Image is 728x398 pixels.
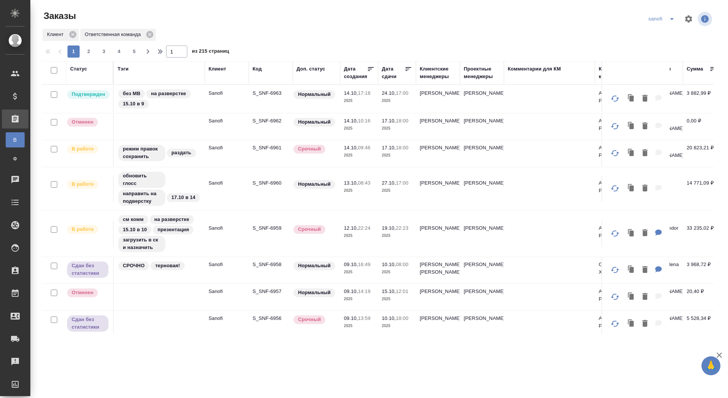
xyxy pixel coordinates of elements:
p: АО "Санофи Россия" [599,144,635,159]
p: Ответственная команда [85,31,144,38]
div: без МВ, на разверстке, 15.10 в 9 [118,89,201,109]
p: S_SNF-6962 [253,117,289,125]
p: ООО "ОПЕЛЛА ХЕЛСКЕА" [599,261,635,276]
span: В [9,136,21,144]
div: Статус по умолчанию для стандартных заказов [293,261,336,271]
p: В работе [72,145,94,153]
button: Удалить [639,181,651,196]
p: 22:23 [396,225,408,231]
button: Удалить [639,146,651,161]
p: Отменен [72,289,93,296]
td: 20 823,21 ₽ [683,140,721,167]
td: [PERSON_NAME] [460,175,504,202]
p: S_SNF-6963 [253,89,289,97]
div: Выставляет КМ после отмены со стороны клиента. Если уже после запуска – КМ пишет ПМу про отмену, ... [66,288,109,298]
div: Клиент [42,29,79,41]
p: 17.10, [382,118,396,124]
p: 10:16 [358,118,370,124]
span: Заказы [42,10,76,22]
p: направить на подверстку [123,190,161,205]
td: 20,40 ₽ [683,284,721,310]
p: 13:59 [358,315,370,321]
p: 14:19 [358,288,370,294]
button: 4 [113,45,125,58]
p: 24.10, [382,90,396,96]
p: Клиент [47,31,66,38]
button: Удалить [639,316,651,332]
p: АО "Санофи Россия" [599,288,635,303]
div: Клиентские менеджеры [420,65,456,80]
div: Проектные менеджеры [464,65,500,80]
p: Нормальный [298,289,331,296]
div: Выставляет КМ после отмены со стороны клиента. Если уже после запуска – КМ пишет ПМу про отмену, ... [66,117,109,127]
button: Удалить [639,289,651,305]
div: Статус по умолчанию для стандартных заказов [293,117,336,127]
button: Клонировать [624,226,639,241]
button: Обновить [606,179,624,197]
p: режим правок сохранить [123,145,161,160]
div: split button [646,13,679,25]
p: 2025 [344,152,374,159]
button: Обновить [606,261,624,279]
p: Sanofi [209,144,245,152]
p: S_SNF-6956 [253,315,289,322]
td: 5 528,34 ₽ [683,311,721,337]
p: 09.10, [344,262,358,267]
p: см комм [123,216,144,223]
p: Sanofi [209,179,245,187]
div: СРОЧНО, терновая! [118,261,201,271]
p: 14.10, [344,90,358,96]
p: 2025 [344,125,374,132]
button: Обновить [606,89,624,108]
div: Код [253,65,262,73]
button: Обновить [606,315,624,333]
p: загрузить в ск и назначить [123,236,161,251]
p: 19.10, [382,225,396,231]
a: Ф [6,151,25,166]
div: Выставляется автоматически, если на указанный объем услуг необходимо больше времени в стандартном... [293,224,336,235]
td: [PERSON_NAME] [460,140,504,167]
p: Отменен [72,118,93,126]
p: терновая! [155,262,180,270]
button: Обновить [606,224,624,243]
div: Статус по умолчанию для стандартных заказов [293,288,336,298]
p: 09.10, [344,288,358,294]
div: см комм, на разверстке, 15.10 в 10, презентация, загрузить в ск и назначить [118,215,201,253]
button: Удалить [639,119,651,134]
p: 14.10, [344,118,358,124]
p: 10.10, [382,262,396,267]
td: [PERSON_NAME] [416,140,460,167]
p: S_SNF-6957 [253,288,289,295]
span: Посмотреть информацию [698,12,714,26]
div: Ответственная команда [80,29,156,41]
p: S_SNF-6961 [253,144,289,152]
p: Нормальный [298,91,331,98]
div: режим правок сохранить, раздать [118,144,201,162]
div: Выставляет ПМ, когда заказ сдан КМу, но начисления еще не проведены [66,315,109,332]
p: S_SNF-6960 [253,179,289,187]
div: Доп. статус [297,65,325,73]
p: презентация [157,226,189,233]
p: 2025 [382,187,412,194]
td: [PERSON_NAME] [416,311,460,337]
td: [PERSON_NAME] [416,284,460,310]
p: 2025 [344,268,374,276]
span: 5 [128,48,140,55]
p: 27.10, [382,180,396,186]
p: 17:00 [396,180,408,186]
td: [PERSON_NAME] [416,221,460,247]
p: Нормальный [298,118,331,126]
p: 2025 [344,97,374,105]
p: Sanofi [209,288,245,295]
span: 3 [98,48,110,55]
span: 4 [113,48,125,55]
p: 17:00 [396,90,408,96]
button: Удалить [639,262,651,278]
div: Дата создания [344,65,367,80]
p: 15.10 в 10 [123,226,147,233]
p: 17.10, [382,145,396,150]
p: 2025 [382,268,412,276]
p: Sanofi [209,261,245,268]
button: Удалить [639,91,651,107]
div: Сумма [687,65,703,73]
